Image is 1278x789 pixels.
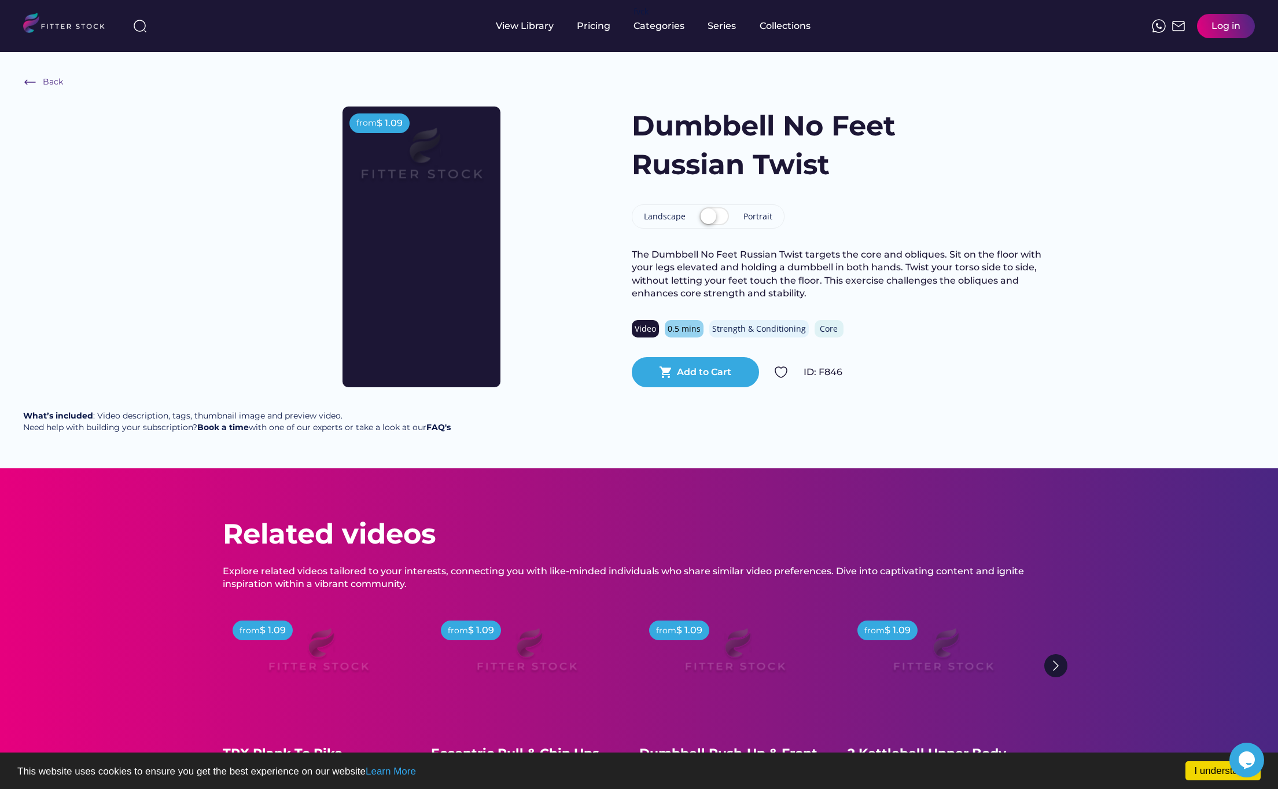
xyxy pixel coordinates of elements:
[496,20,554,32] div: View Library
[133,19,147,33] img: search-normal%203.svg
[43,76,63,88] div: Back
[1172,19,1185,33] img: Frame%2051.svg
[656,625,676,637] div: from
[634,20,684,32] div: Categories
[426,422,451,432] a: FAQ's
[644,211,686,222] div: Landscape
[1152,19,1166,33] img: meteor-icons_whatsapp%20%281%29.svg
[23,410,451,433] div: : Video description, tags, thumbnail image and preview video. Need help with building your subscr...
[223,515,436,553] div: Related videos
[240,625,260,637] div: from
[634,6,649,17] div: fvck
[639,745,830,781] div: Dumbbell Push-Up & Front Raise
[23,13,115,36] img: LOGO.svg
[197,422,249,432] a: Book a time
[668,323,701,335] div: 0.5 mins
[577,20,610,32] div: Pricing
[1229,743,1266,777] iframe: chat widget
[17,766,1261,776] p: This website uses cookies to ensure you get the best experience on our website
[804,366,1056,379] div: ID: F846
[848,745,1038,781] div: 2 Kettlebell Upper Body Press
[223,745,414,763] div: TRX Plank To Pike
[635,323,656,335] div: Video
[452,614,601,697] img: Frame%2079%20%281%29.svg
[817,323,841,335] div: Core
[431,745,622,763] div: Eccentric Pull & Chin Ups
[864,625,885,637] div: from
[677,366,731,379] div: Add to Cart
[366,766,416,777] a: Learn More
[869,614,1017,697] img: Frame%2079%20%281%29.svg
[774,365,788,379] img: Group%201000002324.svg
[760,20,811,32] div: Collections
[661,614,809,697] img: Frame%2079%20%281%29.svg
[708,20,736,32] div: Series
[448,625,468,637] div: from
[659,365,673,379] button: shopping_cart
[632,248,1056,300] div: The Dumbbell No Feet Russian Twist targets the core and obliques. Sit on the floor with your legs...
[223,565,1056,591] div: Explore related videos tailored to your interests, connecting you with like-minded individuals wh...
[632,107,950,184] h1: Dumbbell No Feet Russian Twist
[23,75,37,89] img: Frame%20%286%29.svg
[23,410,93,421] strong: What’s included
[1211,20,1240,32] div: Log in
[244,614,392,697] img: Frame%2079%20%281%29.svg
[340,107,502,215] img: Frame%2079%20%281%29.svg
[1044,654,1067,677] img: Group%201000002322%20%281%29.svg
[1185,761,1261,780] a: I understand!
[356,118,377,129] div: from
[712,323,806,335] div: Strength & Conditioning
[377,117,403,130] div: $ 1.09
[743,211,772,222] div: Portrait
